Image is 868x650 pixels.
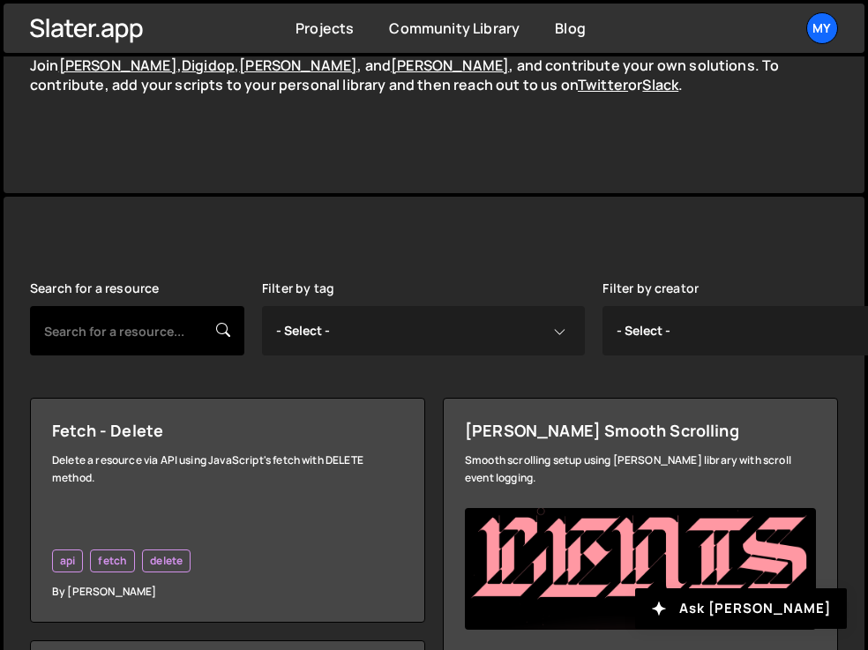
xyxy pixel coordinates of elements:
p: Join , , , and , and contribute your own solutions. To contribute, add your scripts to your perso... [30,56,838,95]
a: Digidop [182,56,235,75]
a: [PERSON_NAME] [239,56,357,75]
a: Twitter [578,75,628,94]
a: Community Library [389,19,520,38]
a: [PERSON_NAME] [391,56,509,75]
span: delete [150,554,183,568]
a: My [806,12,838,44]
label: Filter by creator [602,281,699,295]
div: Delete a resource via API using JavaScript's fetch with DELETE method. [52,452,403,487]
div: Fetch - Delete [52,420,403,441]
a: Blog [555,19,586,38]
label: Filter by tag [262,281,334,295]
label: Search for a resource [30,281,159,295]
div: By [PERSON_NAME] [52,583,403,601]
a: [PERSON_NAME] [59,56,177,75]
a: Slack [642,75,678,94]
a: Projects [296,19,354,38]
span: fetch [98,554,127,568]
span: api [60,554,75,568]
button: Ask [PERSON_NAME] [635,588,847,629]
div: Smooth scrolling setup using [PERSON_NAME] library with scroll event logging. [465,452,816,487]
a: Fetch - Delete Delete a resource via API using JavaScript's fetch with DELETE method. api fetch d... [30,398,425,622]
img: Screenshot%202024-07-12%20at%201.16.56%E2%80%AFPM.png [465,508,816,629]
div: [PERSON_NAME] Smooth Scrolling [465,420,816,441]
input: Search for a resource... [30,306,244,355]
